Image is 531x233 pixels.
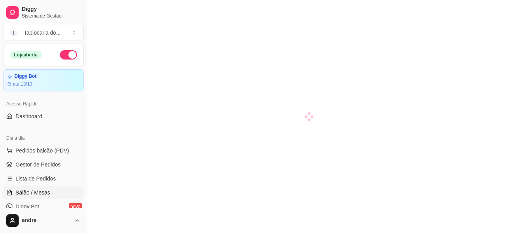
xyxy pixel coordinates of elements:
[10,29,17,37] span: T
[22,13,80,19] span: Sistema de Gestão
[3,98,84,110] div: Acesso Rápido
[16,147,69,154] span: Pedidos balcão (PDV)
[3,3,84,22] a: DiggySistema de Gestão
[22,6,80,13] span: Diggy
[16,203,39,210] span: Diggy Bot
[3,158,84,171] a: Gestor de Pedidos
[60,50,77,60] button: Alterar Status
[14,74,37,79] article: Diggy Bot
[10,51,42,59] div: Loja aberta
[16,112,42,120] span: Dashboard
[3,25,84,40] button: Select a team
[3,132,84,144] div: Dia a dia
[24,29,61,37] div: Tapiocaria do ...
[3,144,84,157] button: Pedidos balcão (PDV)
[3,211,84,230] button: andre
[16,189,50,196] span: Salão / Mesas
[13,81,32,87] article: até 13/10
[3,200,84,213] a: Diggy Botnovo
[3,186,84,199] a: Salão / Mesas
[16,161,61,168] span: Gestor de Pedidos
[3,110,84,123] a: Dashboard
[3,69,84,91] a: Diggy Botaté 13/10
[16,175,56,182] span: Lista de Pedidos
[22,217,71,224] span: andre
[3,172,84,185] a: Lista de Pedidos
